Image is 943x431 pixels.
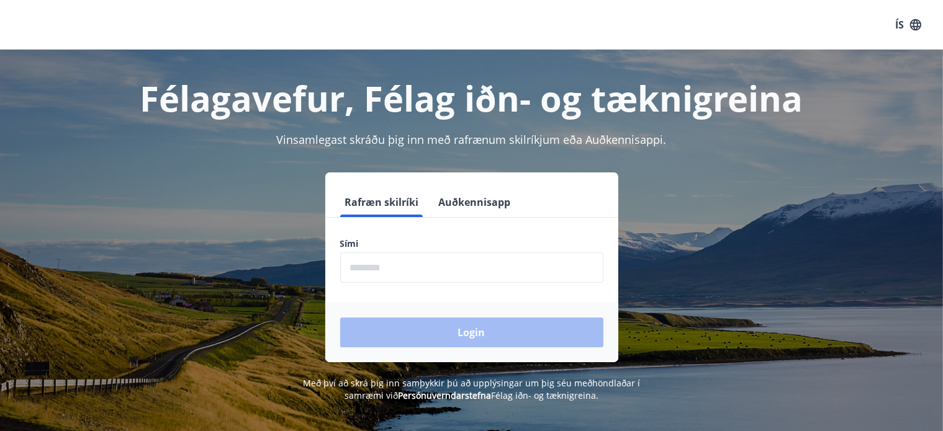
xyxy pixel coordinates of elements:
[398,389,491,401] a: Persónuverndarstefna
[277,132,667,147] span: Vinsamlegast skráðu þig inn með rafrænum skilríkjum eða Auðkennisappi.
[40,74,904,122] h1: Félagavefur, Félag iðn- og tæknigreina
[303,377,640,401] span: Með því að skrá þig inn samþykkir þú að upplýsingar um þig séu meðhöndlaðar í samræmi við Félag i...
[434,187,516,217] button: Auðkennisapp
[888,14,928,36] button: ÍS
[340,187,424,217] button: Rafræn skilríki
[340,238,603,250] label: Sími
